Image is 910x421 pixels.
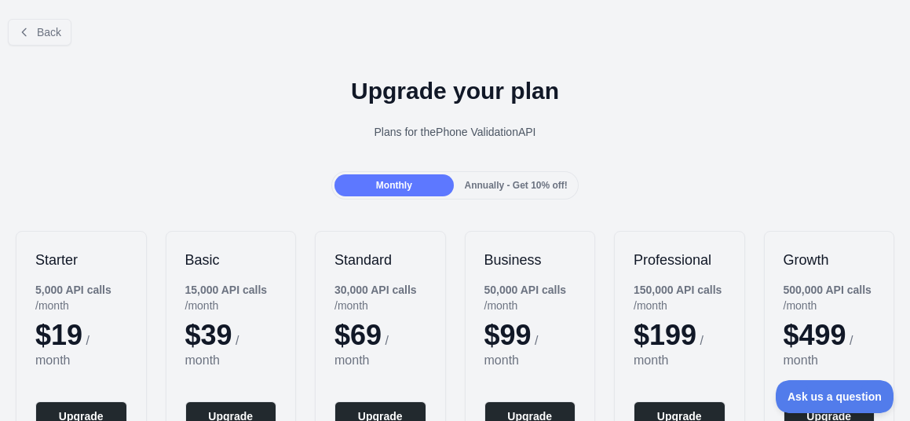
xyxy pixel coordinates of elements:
[35,282,146,313] div: / month
[634,284,722,296] b: 150,000 API calls
[484,251,576,269] h2: Business
[634,251,725,269] h2: Professional
[784,284,872,296] b: 500,000 API calls
[35,284,111,296] b: 5,000 API calls
[776,380,894,413] iframe: Toggle Customer Support
[185,282,296,313] div: / month
[784,251,875,269] h2: Growth
[334,282,445,313] div: / month
[784,282,894,313] div: / month
[334,284,417,296] b: 30,000 API calls
[634,282,744,313] div: / month
[35,251,127,269] h2: Starter
[484,284,567,296] b: 50,000 API calls
[334,251,426,269] h2: Standard
[185,284,268,296] b: 15,000 API calls
[484,282,595,313] div: / month
[185,251,277,269] h2: Basic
